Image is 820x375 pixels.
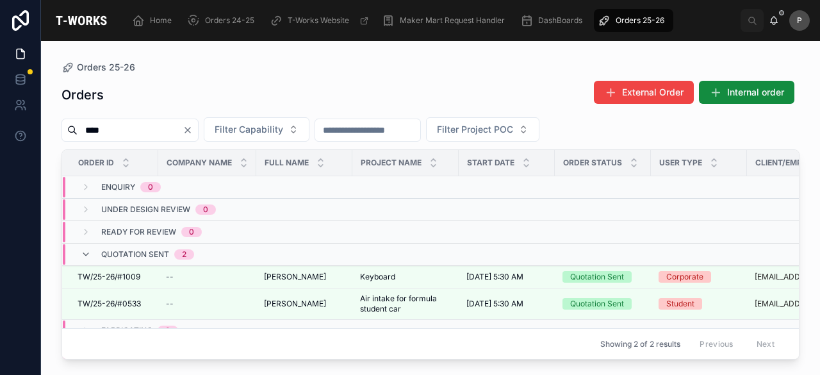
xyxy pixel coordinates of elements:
div: Student [666,298,694,310]
a: TW/25-26/#1009 [78,272,151,282]
span: Fabricating [101,326,152,336]
a: Orders 25-26 [594,9,673,32]
a: Keyboard [360,272,451,282]
div: Quotation Sent [570,298,624,310]
span: Keyboard [360,272,395,282]
span: DashBoards [538,15,582,26]
a: Quotation Sent [562,271,643,283]
a: Maker Mart Request Handler [378,9,514,32]
div: Quotation Sent [570,271,624,283]
span: [DATE] 5:30 AM [466,299,523,309]
div: 0 [203,204,208,215]
span: P [797,15,802,26]
a: DashBoards [516,9,591,32]
button: Clear [183,125,198,135]
a: [PERSON_NAME] [264,272,345,282]
a: [DATE] 5:30 AM [466,299,547,309]
span: Showing 2 of 2 results [600,339,680,349]
a: -- [166,299,249,309]
span: -- [166,272,174,282]
span: Start Date [467,158,514,168]
a: Quotation Sent [562,298,643,310]
span: Order ID [78,158,114,168]
span: Enquiry [101,182,135,192]
span: [DATE] 5:30 AM [466,272,523,282]
span: Internal order [727,86,784,99]
button: Select Button [426,117,539,142]
a: T-Works Website [266,9,375,32]
span: Filter Project POC [437,123,513,136]
span: External Order [622,86,684,99]
a: Air intake for formula student car [360,294,451,314]
div: Corporate [666,271,703,283]
span: -- [166,299,174,309]
span: Company Name [167,158,232,168]
h1: Orders [61,86,104,104]
a: Student [659,298,739,310]
div: 2 [182,249,186,260]
span: T-Works Website [288,15,349,26]
div: 0 [165,326,170,336]
span: Full Name [265,158,309,168]
span: Filter Capability [215,123,283,136]
button: Internal order [699,81,794,104]
div: 0 [189,227,194,237]
a: TW/25-26/#0533 [78,299,151,309]
button: External Order [594,81,694,104]
span: Orders 25-26 [616,15,664,26]
span: TW/25-26/#0533 [78,299,141,309]
span: Ready for Review [101,227,176,237]
span: Home [150,15,172,26]
a: Orders 24-25 [183,9,263,32]
span: [PERSON_NAME] [264,299,326,309]
img: App logo [51,10,111,31]
a: Orders 25-26 [61,61,135,74]
span: Order Status [563,158,622,168]
span: Maker Mart Request Handler [400,15,505,26]
span: Quotation Sent [101,249,169,260]
div: 0 [148,182,153,192]
a: [PERSON_NAME] [264,299,345,309]
button: Select Button [204,117,309,142]
span: Under Design Review [101,204,190,215]
span: [PERSON_NAME] [264,272,326,282]
a: Home [128,9,181,32]
a: Corporate [659,271,739,283]
span: Orders 25-26 [77,61,135,74]
div: scrollable content [122,6,741,35]
a: [DATE] 5:30 AM [466,272,547,282]
span: TW/25-26/#1009 [78,272,140,282]
a: -- [166,272,249,282]
span: Project Name [361,158,422,168]
span: User Type [659,158,702,168]
span: Orders 24-25 [205,15,254,26]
